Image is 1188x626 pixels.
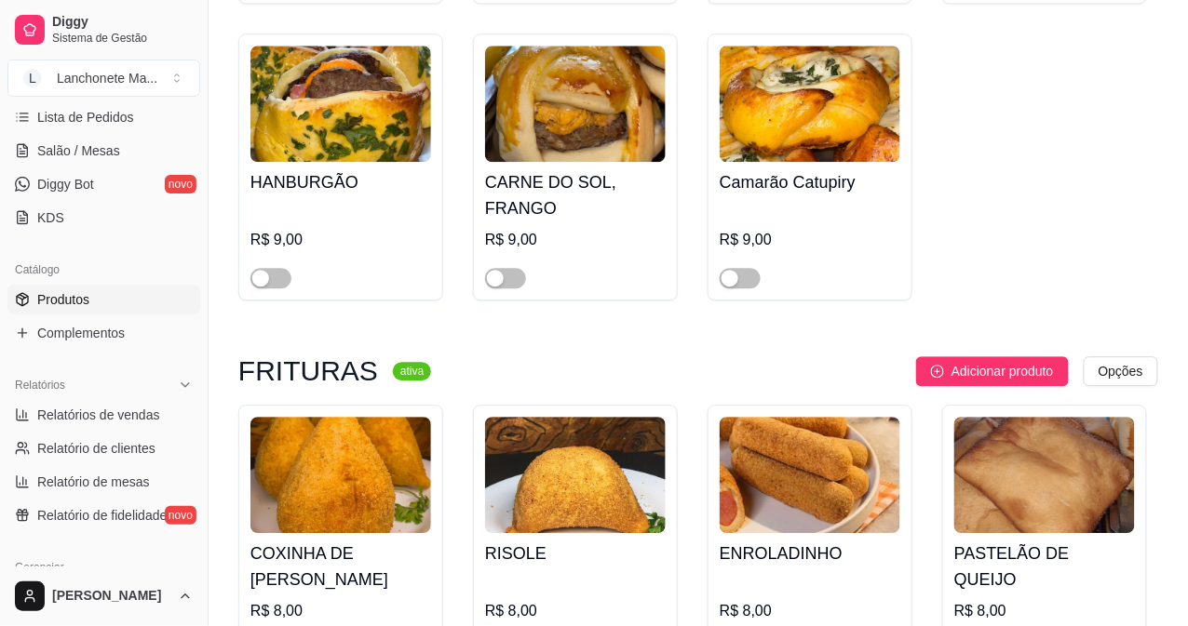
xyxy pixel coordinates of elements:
a: Diggy Botnovo [7,169,200,199]
span: Opções [1099,361,1143,381]
span: Relatório de mesas [37,473,150,491]
a: Salão / Mesas [7,136,200,166]
div: R$ 8,00 [720,600,900,622]
div: R$ 8,00 [250,600,431,622]
div: Lanchonete Ma ... [57,69,157,87]
span: L [23,69,42,87]
h4: COXINHA DE [PERSON_NAME] [250,540,431,593]
sup: ativa [393,362,431,380]
span: [PERSON_NAME] [52,588,170,605]
h4: PASTELÃO DE QUEIJO [954,540,1135,593]
div: Gerenciar [7,553,200,582]
span: Relatórios de vendas [37,406,160,424]
span: Lista de Pedidos [37,108,134,127]
h3: FRITURAS [238,360,378,382]
span: Adicionar produto [952,361,1054,381]
span: Relatório de fidelidade [37,506,167,525]
span: Produtos [37,290,89,309]
a: Relatórios de vendas [7,400,200,430]
button: Select a team [7,60,200,97]
a: Lista de Pedidos [7,102,200,132]
span: Relatório de clientes [37,439,155,458]
img: product-image [485,417,666,533]
span: Diggy [52,14,193,31]
span: Sistema de Gestão [52,31,193,46]
a: Complementos [7,318,200,348]
span: Relatórios [15,378,65,393]
span: Salão / Mesas [37,141,120,160]
div: R$ 8,00 [954,600,1135,622]
button: Opções [1084,356,1158,386]
span: Complementos [37,324,125,342]
img: product-image [954,417,1135,533]
span: Diggy Bot [37,175,94,193]
button: [PERSON_NAME] [7,574,200,619]
button: Adicionar produto [916,356,1069,386]
h4: CARNE DO SOL, FRANGO [485,169,666,221]
div: R$ 9,00 [720,229,900,251]
span: KDS [37,208,64,227]
a: DiggySistema de Gestão [7,7,200,52]
img: product-image [720,46,900,162]
h4: ENROLADINHO [720,540,900,566]
div: R$ 9,00 [485,229,666,251]
a: Relatório de mesas [7,467,200,497]
a: Produtos [7,285,200,314]
a: KDS [7,203,200,233]
img: product-image [720,417,900,533]
img: product-image [485,46,666,162]
h4: Camarão Catupiry [720,169,900,195]
div: Catálogo [7,255,200,285]
a: Relatório de fidelidadenovo [7,500,200,530]
div: R$ 9,00 [250,229,431,251]
a: Relatório de clientes [7,433,200,463]
h4: HANBURGÃO [250,169,431,195]
span: plus-circle [931,365,944,378]
h4: RISOLE [485,540,666,566]
div: R$ 8,00 [485,600,666,622]
img: product-image [250,417,431,533]
img: product-image [250,46,431,162]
